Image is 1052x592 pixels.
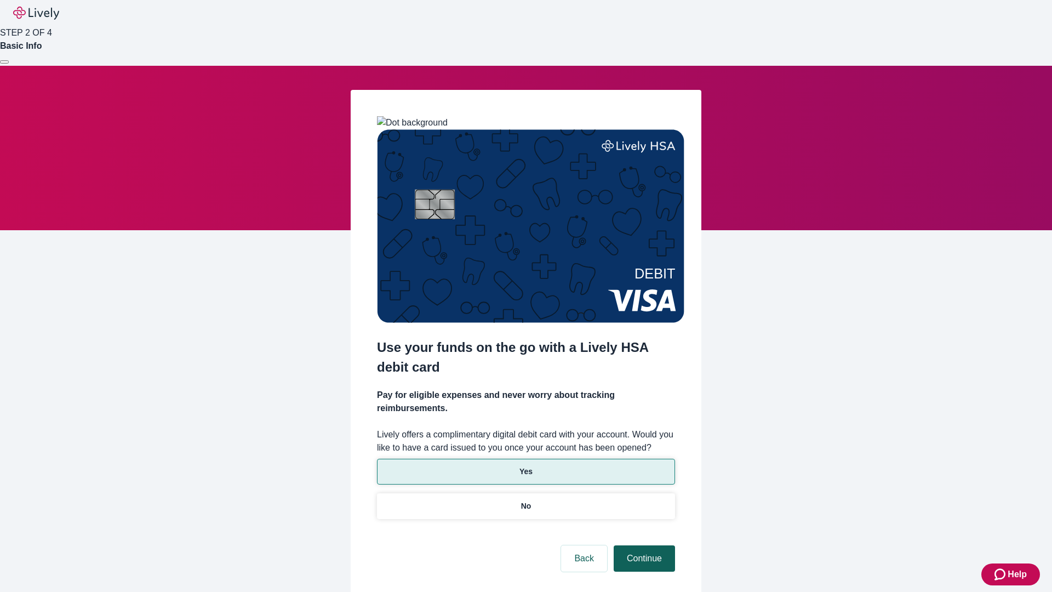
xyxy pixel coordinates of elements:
[377,338,675,377] h2: Use your funds on the go with a Lively HSA debit card
[521,500,531,512] p: No
[377,389,675,415] h4: Pay for eligible expenses and never worry about tracking reimbursements.
[994,568,1008,581] svg: Zendesk support icon
[377,129,684,323] img: Debit card
[13,7,59,20] img: Lively
[981,563,1040,585] button: Zendesk support iconHelp
[1008,568,1027,581] span: Help
[377,428,675,454] label: Lively offers a complimentary digital debit card with your account. Would you like to have a card...
[614,545,675,572] button: Continue
[519,466,533,477] p: Yes
[377,116,448,129] img: Dot background
[377,459,675,485] button: Yes
[377,493,675,519] button: No
[561,545,607,572] button: Back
